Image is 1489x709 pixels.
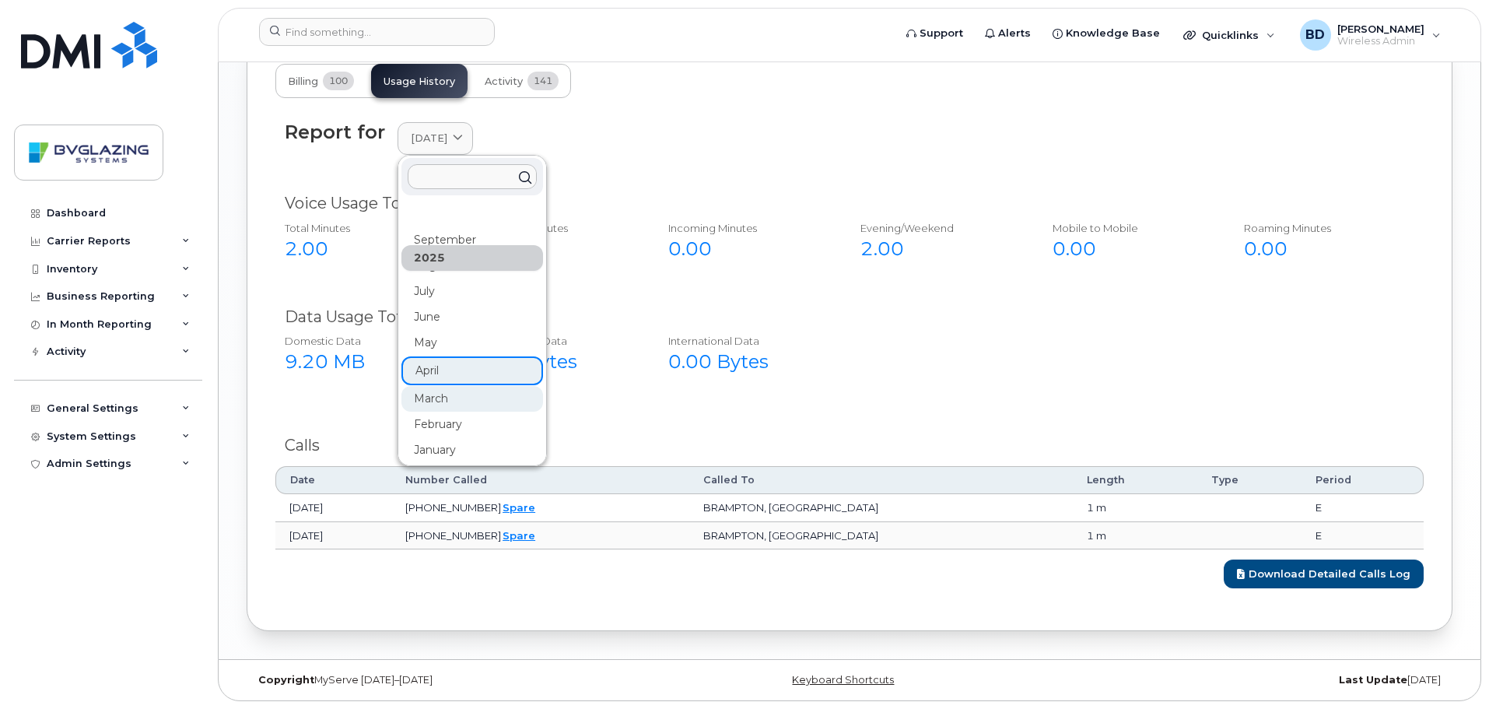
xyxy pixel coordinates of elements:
div: September [401,227,543,253]
div: Roaming Minutes [1244,221,1402,236]
div: International Data [668,334,826,349]
div: Data Usage Total $0.00 [285,306,1414,328]
td: 1 m [1073,494,1197,522]
div: Quicklinks [1172,19,1286,51]
div: January [401,437,543,463]
div: 2.00 [285,236,443,262]
a: [DATE] [398,122,473,154]
th: Period [1302,466,1424,494]
div: July [401,279,543,304]
span: BD [1305,26,1325,44]
div: 0.00 Bytes [668,349,826,375]
div: 0.00 [1053,236,1210,262]
td: [DATE] [275,522,391,550]
div: [DATE] [1050,674,1452,686]
span: Alerts [998,26,1031,41]
div: Mobile to Mobile [1053,221,1210,236]
span: Billing [288,75,318,88]
th: Type [1197,466,1302,494]
div: March [401,386,543,412]
div: 2025 [401,245,543,271]
span: Quicklinks [1202,29,1259,41]
a: Keyboard Shortcuts [792,674,894,686]
a: Alerts [974,18,1042,49]
div: 0.00 Bytes [477,349,635,375]
a: Spare [503,501,535,514]
a: Support [895,18,974,49]
div: NA Roaming Data [477,334,635,349]
div: 2.00 [860,236,1018,262]
div: Incoming Minutes [668,221,826,236]
div: Bryan Davis [1289,19,1452,51]
th: Length [1073,466,1197,494]
div: May [401,330,543,356]
span: Activity [485,75,523,88]
span: 141 [527,72,559,90]
div: Calls [285,434,1414,457]
div: 0.00 [477,236,635,262]
div: Outgoing minutes [477,221,635,236]
td: BRAMPTON, [GEOGRAPHIC_DATA] [689,494,1073,522]
input: Find something... [259,18,495,46]
span: [DATE] [411,131,447,146]
a: Spare [503,529,535,542]
div: Total Minutes [285,221,443,236]
strong: Copyright [258,674,314,686]
div: 9.20 MB [285,349,443,375]
span: [PERSON_NAME] [1337,23,1424,35]
div: Evening/Weekend [860,221,1018,236]
a: Download Detailed Calls Log [1224,560,1424,588]
td: 1 m [1073,522,1197,550]
div: 0.00 [668,236,826,262]
div: Domestic Data [285,334,443,349]
span: 100 [323,72,354,90]
div: June [401,304,543,330]
th: Date [275,466,391,494]
span: Wireless Admin [1337,35,1424,47]
span: [PHONE_NUMBER] [405,529,501,542]
span: Support [920,26,963,41]
div: Report for [285,121,385,142]
td: E [1302,522,1424,550]
a: Knowledge Base [1042,18,1171,49]
div: August [401,253,543,279]
th: Called To [689,466,1073,494]
span: [PHONE_NUMBER] [405,501,501,514]
div: February [401,412,543,437]
span: Knowledge Base [1066,26,1160,41]
th: Number Called [391,466,689,494]
div: Voice Usage Total $0.00 [285,192,1414,215]
td: [DATE] [275,494,391,522]
td: E [1302,494,1424,522]
strong: Last Update [1339,674,1407,686]
div: 0.00 [1244,236,1402,262]
td: BRAMPTON, [GEOGRAPHIC_DATA] [689,522,1073,550]
div: MyServe [DATE]–[DATE] [247,674,649,686]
